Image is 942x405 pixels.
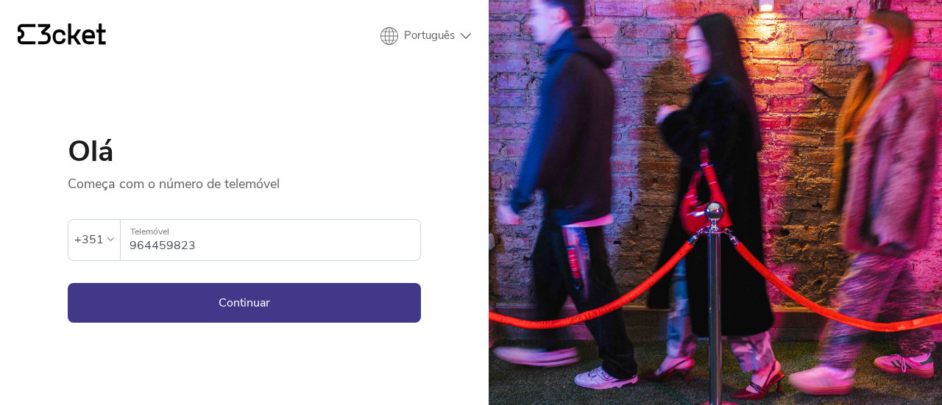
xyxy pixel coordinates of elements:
a: {' '} [18,24,106,49]
div: +351 [74,229,104,251]
button: Continuar [68,283,421,323]
h1: Olá [68,137,421,166]
p: Começa com o número de telemóvel [68,166,421,193]
input: Telemóvel [130,220,420,260]
g: {' '} [18,24,35,45]
label: Telemóvel [121,220,420,244]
